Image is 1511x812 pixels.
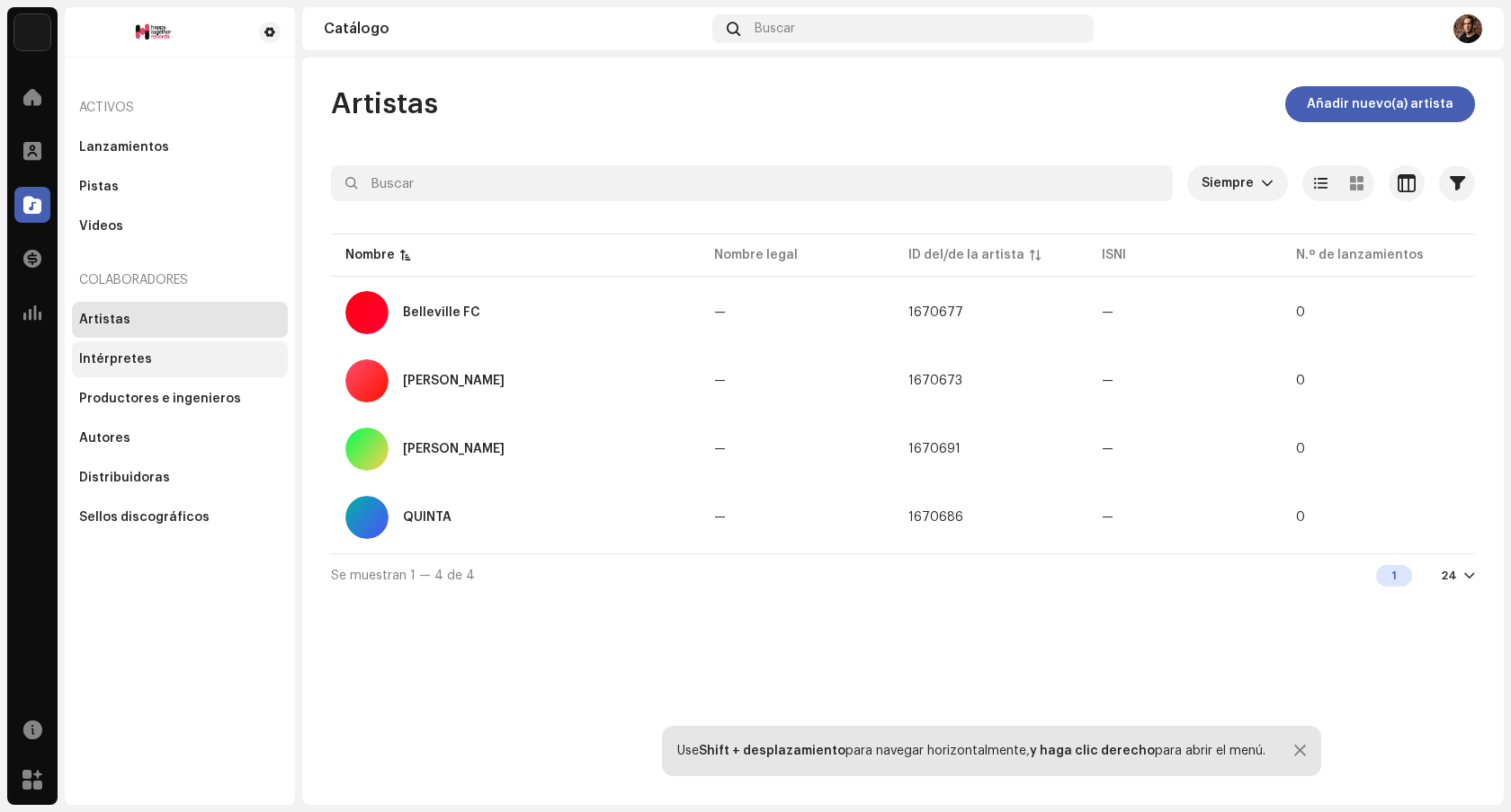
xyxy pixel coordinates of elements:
re-m-nav-item: Distribuidoras [72,460,288,496]
span: Siempre [1202,165,1261,201]
span: — [1102,306,1113,319]
span: Buscar [755,22,795,36]
div: dropdown trigger [1261,165,1274,201]
re-m-nav-item: Autores [72,420,288,456]
span: 1670673 [908,375,962,387]
span: 1670691 [908,443,961,455]
div: Videos [79,219,123,234]
div: Lanzamientos [79,140,169,154]
re-a-nav-header: Colaboradores [72,259,288,302]
div: Belleville FC [403,306,480,319]
div: Productores e ingenieros [79,392,241,406]
div: 1 [1376,565,1412,587]
span: — [1102,443,1113,455]
span: Añadir nuevo(a) artista [1307,86,1453,122]
input: Buscar [331,165,1173,201]
span: — [1102,375,1113,387]
span: Artistas [331,86,438,122]
re-a-nav-header: Activos [72,86,288,129]
div: Use para navegar horizontalmente, para abrir el menú. [677,744,1265,758]
re-m-nav-item: Productores e ingenieros [72,381,288,417]
span: 0 [1296,306,1305,319]
div: Artistas [79,313,130,327]
span: — [714,443,726,455]
span: — [714,511,726,524]
button: Añadir nuevo(a) artista [1285,86,1475,122]
img: edd8793c-a1b1-4538-85bc-e24b6277bc1e [14,14,50,50]
span: 0 [1296,375,1305,387]
div: Sellos discográficos [79,510,210,525]
span: 1670677 [908,306,963,319]
span: — [714,375,726,387]
div: PABLO KAUFMAN [403,443,505,455]
span: 0 [1296,511,1305,524]
re-m-nav-item: Videos [72,208,288,244]
div: Fede Cabral [403,375,505,387]
div: Distribuidoras [79,471,170,485]
span: — [1102,511,1113,524]
div: Pistas [79,180,119,194]
img: 9456d983-5a27-489a-9d77-0c048ea3a1bf [1453,14,1482,43]
span: — [714,306,726,319]
span: 0 [1296,443,1305,455]
div: Autores [79,431,130,446]
img: 021ed41d-f4f8-479b-9ea1-0eb539fc28fa [79,22,230,43]
re-m-nav-item: Sellos discográficos [72,499,288,535]
div: Intérpretes [79,352,152,366]
re-m-nav-item: Lanzamientos [72,129,288,165]
span: Se muestran 1 — 4 de 4 [331,569,475,582]
div: Nombre [345,246,395,264]
div: Catálogo [324,22,705,36]
div: ID del/de la artista [908,246,1024,264]
strong: Shift + desplazamiento [699,745,845,757]
div: QUINTA [403,511,452,524]
div: 24 [1441,569,1457,583]
re-m-nav-item: Intérpretes [72,341,288,377]
strong: y haga clic derecho [1030,745,1155,757]
re-m-nav-item: Artistas [72,302,288,338]
span: 1670686 [908,511,963,524]
re-m-nav-item: Pistas [72,169,288,205]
